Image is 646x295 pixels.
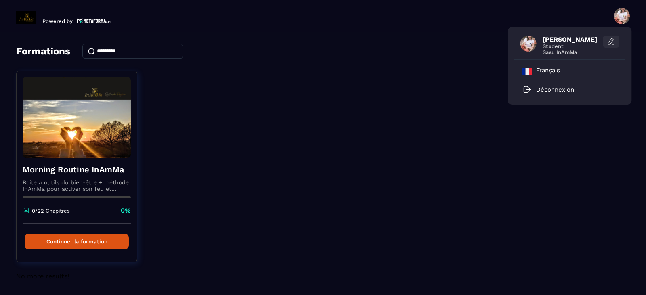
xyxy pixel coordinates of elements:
img: logo [77,17,111,24]
span: Student [543,43,603,49]
span: Sasu InAmMa [543,49,603,55]
img: logo-branding [16,11,36,24]
button: Continuer la formation [25,234,129,249]
p: Français [536,67,560,76]
span: No more results! [16,272,69,280]
img: formation-background [23,77,131,158]
p: 0/22 Chapitres [32,208,70,214]
a: formation-backgroundMorning Routine InAmMaBoite à outils du bien-être + méthode InAmMa pour activ... [16,71,147,272]
h4: Formations [16,46,70,57]
p: Déconnexion [536,86,574,93]
p: Powered by [42,18,73,24]
span: [PERSON_NAME] [543,36,603,43]
p: 0% [121,206,131,215]
h4: Morning Routine InAmMa [23,164,131,175]
p: Boite à outils du bien-être + méthode InAmMa pour activer son feu et écouter la voix de son coeur... [23,179,131,192]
